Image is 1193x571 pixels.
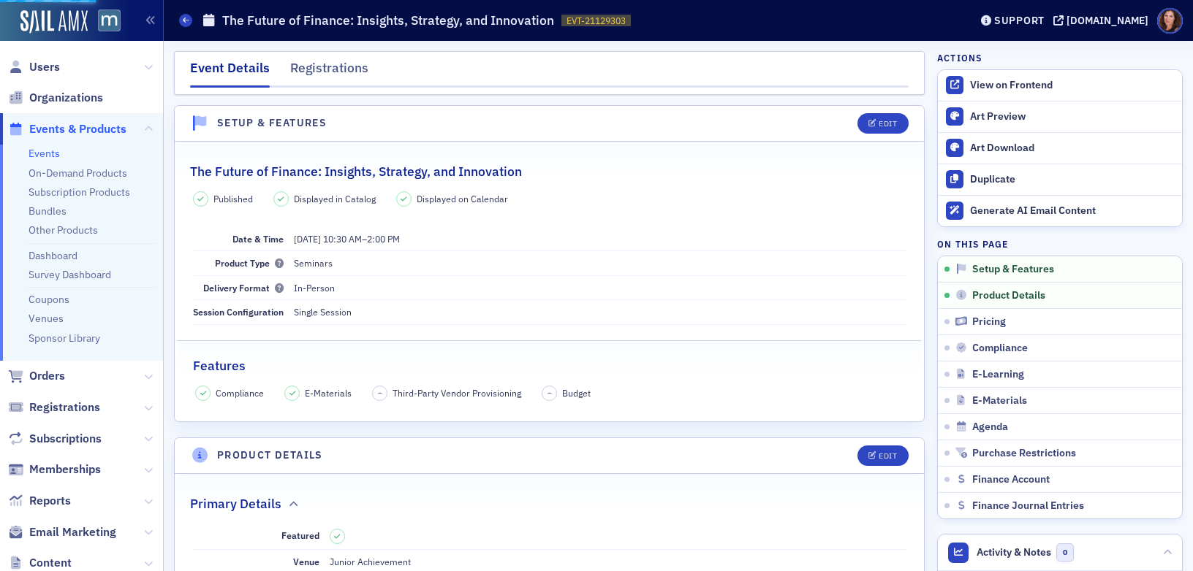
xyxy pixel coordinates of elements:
[938,132,1182,164] a: Art Download
[8,399,100,415] a: Registrations
[29,249,77,262] a: Dashboard
[938,70,1182,101] a: View on Frontend
[232,233,284,245] span: Date & Time
[29,293,69,306] a: Coupons
[294,306,352,318] span: Single Session
[290,58,368,85] div: Registrations
[8,121,126,137] a: Events & Products
[972,394,1027,407] span: E-Materials
[294,257,333,269] span: Seminars
[938,195,1182,226] button: Generate AI Email Content
[8,493,71,509] a: Reports
[1053,15,1154,26] button: [DOMAIN_NAME]
[29,431,102,447] span: Subscriptions
[294,282,335,294] span: In-Person
[216,386,264,399] span: Compliance
[972,315,1006,329] span: Pricing
[977,545,1051,560] span: Activity & Notes
[222,12,554,29] h1: The Future of Finance: Insights, Strategy, and Innovation
[330,556,411,567] span: Junior Achievement
[970,142,1175,155] div: Art Download
[193,306,284,318] span: Session Configuration
[938,101,1182,132] a: Art Preview
[972,473,1050,486] span: Finance Account
[29,59,60,75] span: Users
[970,204,1175,218] div: Generate AI Email Content
[217,115,327,131] h4: Setup & Features
[29,312,64,325] a: Venues
[29,121,126,137] span: Events & Products
[8,59,60,75] a: Users
[8,524,116,540] a: Email Marketing
[98,9,121,32] img: SailAMX
[367,233,400,245] time: 2:00 PM
[29,204,67,218] a: Bundles
[20,10,88,34] img: SailAMX
[215,257,284,269] span: Product Type
[938,164,1182,195] button: Duplicate
[217,448,323,463] h4: Product Details
[29,461,101,478] span: Memberships
[213,192,253,205] span: Published
[970,110,1175,123] div: Art Preview
[378,388,382,398] span: –
[193,356,246,375] h2: Features
[972,289,1045,302] span: Product Details
[417,192,508,205] span: Displayed on Calendar
[190,494,281,513] h2: Primary Details
[879,452,897,460] div: Edit
[29,223,98,237] a: Other Products
[567,15,626,27] span: EVT-21129303
[29,524,116,540] span: Email Marketing
[972,499,1084,513] span: Finance Journal Entries
[294,233,321,245] span: [DATE]
[29,147,60,160] a: Events
[937,237,1183,250] h4: On this page
[970,173,1175,186] div: Duplicate
[970,79,1175,92] div: View on Frontend
[8,461,101,478] a: Memberships
[29,332,100,345] a: Sponsor Library
[29,268,111,281] a: Survey Dashboard
[29,493,71,509] span: Reports
[393,386,521,399] span: Third-Party Vendor Provisioning
[29,185,130,199] a: Subscription Products
[8,368,65,384] a: Orders
[972,263,1054,276] span: Setup & Features
[857,113,908,134] button: Edit
[879,120,897,128] div: Edit
[294,192,376,205] span: Displayed in Catalog
[29,90,103,106] span: Organizations
[548,388,552,398] span: –
[972,447,1076,460] span: Purchase Restrictions
[8,555,72,571] a: Content
[190,58,270,88] div: Event Details
[190,162,522,181] h2: The Future of Finance: Insights, Strategy, and Innovation
[1067,14,1148,27] div: [DOMAIN_NAME]
[323,233,362,245] time: 10:30 AM
[562,386,591,399] span: Budget
[857,445,908,466] button: Edit
[8,431,102,447] a: Subscriptions
[972,421,1008,434] span: Agenda
[305,386,352,399] span: E-Materials
[281,529,319,541] span: Featured
[294,233,400,245] span: –
[1157,8,1183,34] span: Profile
[8,90,103,106] a: Organizations
[937,51,982,64] h4: Actions
[994,14,1045,27] div: Support
[203,282,284,294] span: Delivery Format
[972,342,1028,355] span: Compliance
[29,166,127,180] a: On-Demand Products
[1056,543,1075,562] span: 0
[88,9,121,34] a: View Homepage
[29,399,100,415] span: Registrations
[972,368,1024,381] span: E-Learning
[293,556,319,567] span: Venue
[29,368,65,384] span: Orders
[29,555,72,571] span: Content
